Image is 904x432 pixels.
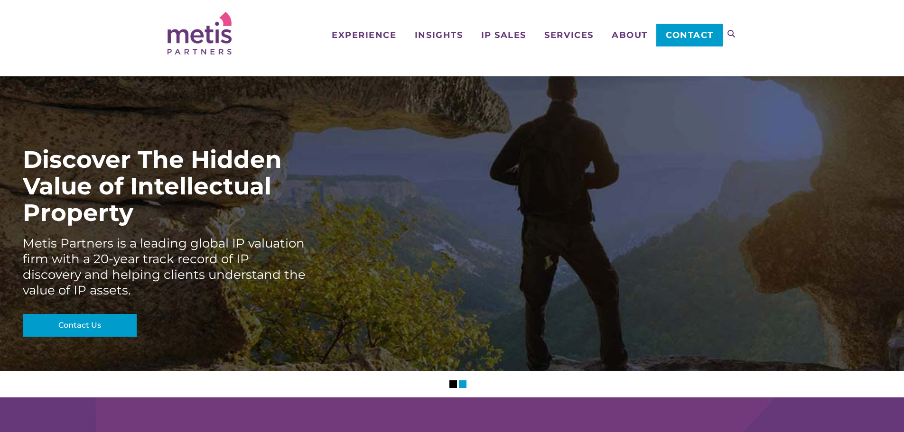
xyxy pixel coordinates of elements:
[656,24,722,46] a: Contact
[666,31,714,39] span: Contact
[168,12,232,55] img: Metis Partners
[459,380,466,388] li: Slider Page 2
[481,31,526,39] span: IP Sales
[544,31,593,39] span: Services
[332,31,396,39] span: Experience
[23,147,308,226] div: Discover The Hidden Value of Intellectual Property
[415,31,463,39] span: Insights
[449,380,457,388] li: Slider Page 1
[23,314,137,337] a: Contact Us
[612,31,648,39] span: About
[23,236,308,298] div: Metis Partners is a leading global IP valuation firm with a 20-year track record of IP discovery ...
